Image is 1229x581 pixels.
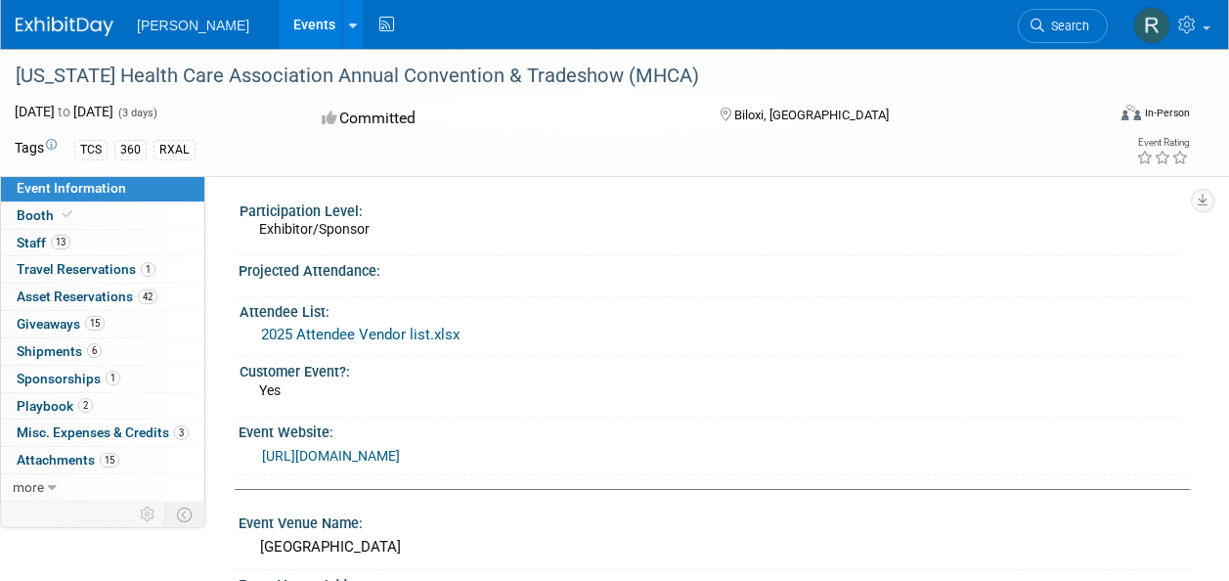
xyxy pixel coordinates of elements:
[239,256,1190,281] div: Projected Attendance:
[154,140,196,160] div: RXAL
[259,221,370,237] span: Exhibitor/Sponsor
[240,297,1181,322] div: Attendee List:
[239,418,1190,442] div: Event Website:
[239,509,1190,533] div: Event Venue Name:
[259,382,281,398] span: Yes
[17,207,76,223] span: Booth
[138,290,157,304] span: 42
[1,256,204,283] a: Travel Reservations1
[15,138,57,160] td: Tags
[141,262,155,277] span: 1
[174,425,189,440] span: 3
[17,235,70,250] span: Staff
[15,104,113,119] span: [DATE] [DATE]
[9,59,1089,94] div: [US_STATE] Health Care Association Annual Convention & Tradeshow (MHCA)
[1144,106,1190,120] div: In-Person
[17,316,105,332] span: Giveaways
[17,371,120,386] span: Sponsorships
[63,209,72,220] i: Booth reservation complete
[1,230,204,256] a: Staff13
[114,140,147,160] div: 360
[734,108,889,122] span: Biloxi, [GEOGRAPHIC_DATA]
[100,453,119,468] span: 15
[1,338,204,365] a: Shipments6
[55,104,73,119] span: to
[1,202,204,229] a: Booth
[17,343,102,359] span: Shipments
[87,343,102,358] span: 6
[1133,7,1170,44] img: Rick Deloney
[1,311,204,337] a: Giveaways15
[51,235,70,249] span: 13
[1019,102,1190,131] div: Event Format
[17,289,157,304] span: Asset Reservations
[165,502,205,527] td: Toggle Event Tabs
[1,393,204,420] a: Playbook2
[13,479,44,495] span: more
[17,261,155,277] span: Travel Reservations
[17,398,93,414] span: Playbook
[1,474,204,501] a: more
[17,180,126,196] span: Event Information
[316,102,688,136] div: Committed
[240,197,1181,221] div: Participation Level:
[240,357,1181,381] div: Customer Event?:
[116,107,157,119] span: (3 days)
[85,316,105,331] span: 15
[131,502,165,527] td: Personalize Event Tab Strip
[16,17,113,36] img: ExhibitDay
[17,452,119,468] span: Attachments
[17,425,189,440] span: Misc. Expenses & Credits
[261,326,460,343] a: 2025 Attendee Vendor list.xlsx
[1,420,204,446] a: Misc. Expenses & Credits3
[1044,19,1089,33] span: Search
[262,448,400,464] a: [URL][DOMAIN_NAME]
[1,366,204,392] a: Sponsorships1
[106,371,120,385] span: 1
[253,532,1175,562] div: [GEOGRAPHIC_DATA]
[1018,9,1108,43] a: Search
[1,175,204,201] a: Event Information
[1,284,204,310] a: Asset Reservations42
[1,447,204,473] a: Attachments15
[74,140,108,160] div: TCS
[78,398,93,413] span: 2
[1121,105,1141,120] img: Format-Inperson.png
[1136,138,1189,148] div: Event Rating
[137,18,249,33] span: [PERSON_NAME]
